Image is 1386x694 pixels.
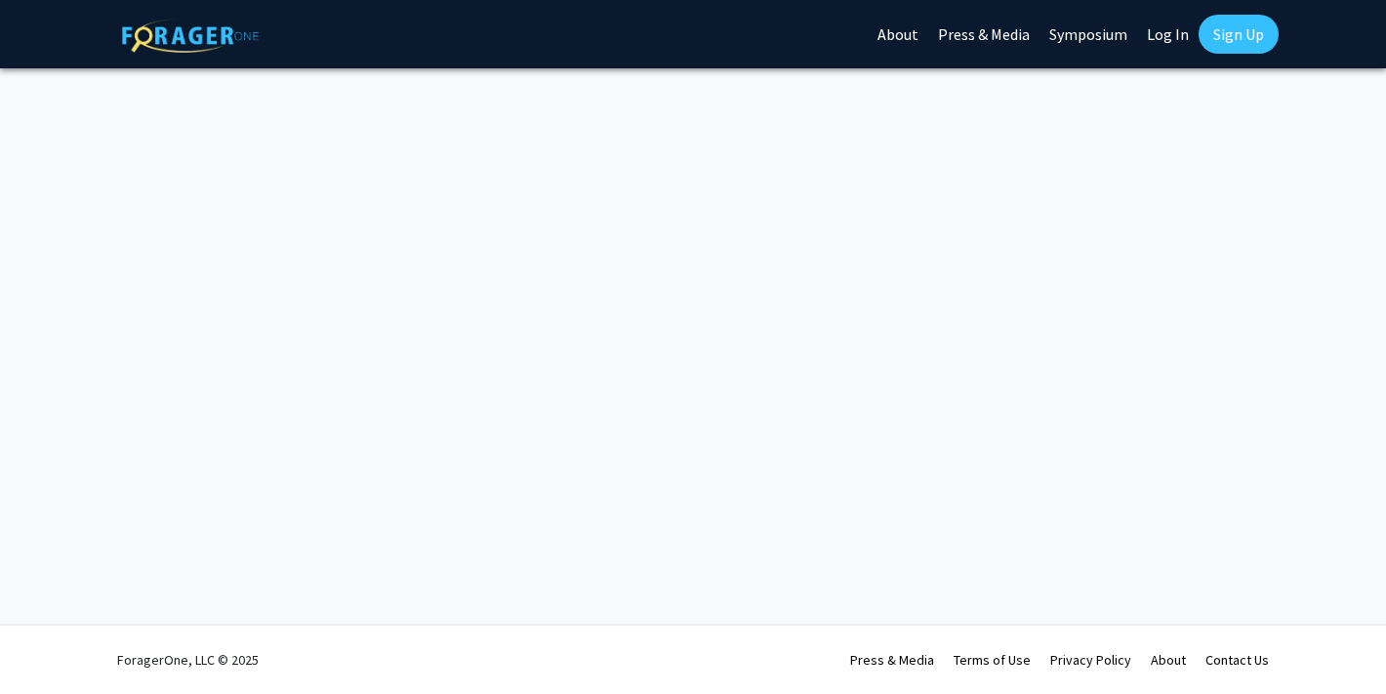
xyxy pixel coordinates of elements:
div: ForagerOne, LLC © 2025 [117,626,259,694]
img: ForagerOne Logo [122,19,259,53]
a: Press & Media [850,651,934,669]
a: Privacy Policy [1050,651,1131,669]
a: Sign Up [1199,15,1279,54]
a: Terms of Use [954,651,1031,669]
a: Contact Us [1205,651,1269,669]
a: About [1151,651,1186,669]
